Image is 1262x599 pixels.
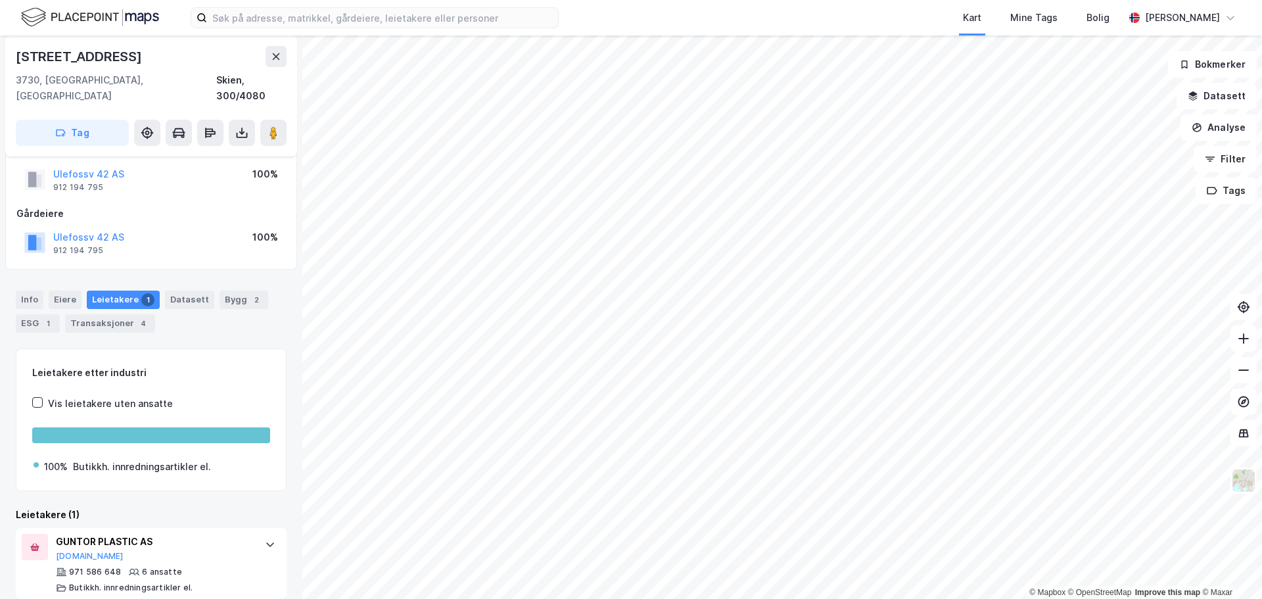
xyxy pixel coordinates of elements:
[1196,536,1262,599] div: Kontrollprogram for chat
[1168,51,1257,78] button: Bokmerker
[141,293,154,306] div: 1
[69,567,121,577] div: 971 586 648
[252,166,278,182] div: 100%
[216,72,287,104] div: Skien, 300/4080
[16,206,286,222] div: Gårdeiere
[16,72,216,104] div: 3730, [GEOGRAPHIC_DATA], [GEOGRAPHIC_DATA]
[87,291,160,309] div: Leietakere
[1145,10,1220,26] div: [PERSON_NAME]
[16,507,287,523] div: Leietakere (1)
[16,46,145,67] div: [STREET_ADDRESS]
[1135,588,1200,597] a: Improve this map
[44,459,68,475] div: 100%
[69,583,193,593] div: Butikkh. innredningsartikler el.
[16,291,43,309] div: Info
[252,229,278,245] div: 100%
[53,245,103,256] div: 912 194 795
[49,291,82,309] div: Eiere
[16,120,129,146] button: Tag
[142,567,182,577] div: 6 ansatte
[65,314,155,333] div: Transaksjoner
[1196,536,1262,599] iframe: Chat Widget
[207,8,558,28] input: Søk på adresse, matrikkel, gårdeiere, leietakere eller personer
[73,459,211,475] div: Butikkh. innredningsartikler el.
[1180,114,1257,141] button: Analyse
[220,291,268,309] div: Bygg
[963,10,981,26] div: Kart
[41,317,55,330] div: 1
[1231,468,1256,493] img: Z
[250,293,263,306] div: 2
[137,317,150,330] div: 4
[16,314,60,333] div: ESG
[32,365,270,381] div: Leietakere etter industri
[53,182,103,193] div: 912 194 795
[56,534,252,550] div: GUNTOR PLASTIC AS
[1177,83,1257,109] button: Datasett
[21,6,159,29] img: logo.f888ab2527a4732fd821a326f86c7f29.svg
[1194,146,1257,172] button: Filter
[1087,10,1110,26] div: Bolig
[1068,588,1132,597] a: OpenStreetMap
[48,396,173,412] div: Vis leietakere uten ansatte
[1196,178,1257,204] button: Tags
[56,551,124,562] button: [DOMAIN_NAME]
[1029,588,1065,597] a: Mapbox
[1010,10,1058,26] div: Mine Tags
[165,291,214,309] div: Datasett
